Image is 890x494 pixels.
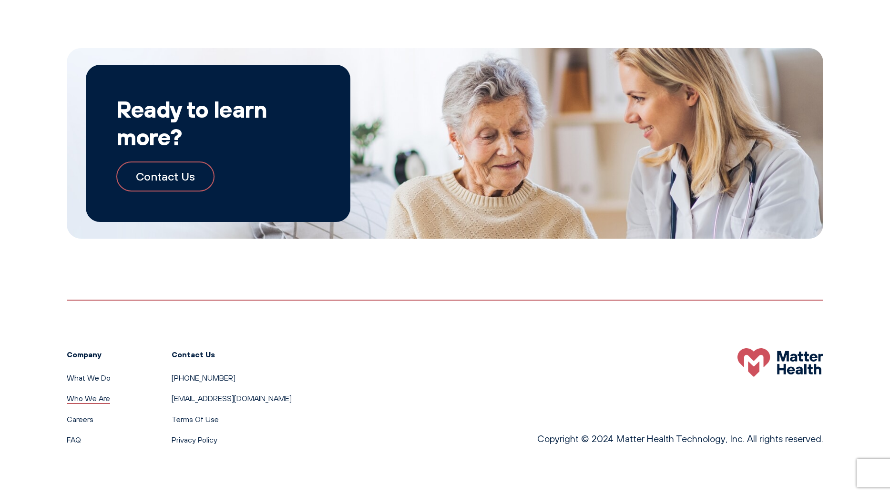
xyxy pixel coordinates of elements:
[67,414,93,424] a: Careers
[67,393,110,403] a: Who We Are
[172,435,217,444] a: Privacy Policy
[67,435,81,444] a: FAQ
[172,393,292,403] a: [EMAIL_ADDRESS][DOMAIN_NAME]
[116,95,320,150] h2: Ready to learn more?
[172,348,292,361] h3: Contact Us
[172,414,219,424] a: Terms Of Use
[67,348,111,361] h3: Company
[537,431,823,446] p: Copyright © 2024 Matter Health Technology, Inc. All rights reserved.
[67,373,111,383] a: What We Do
[172,373,235,383] a: [PHONE_NUMBER]
[116,161,215,191] a: Contact Us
